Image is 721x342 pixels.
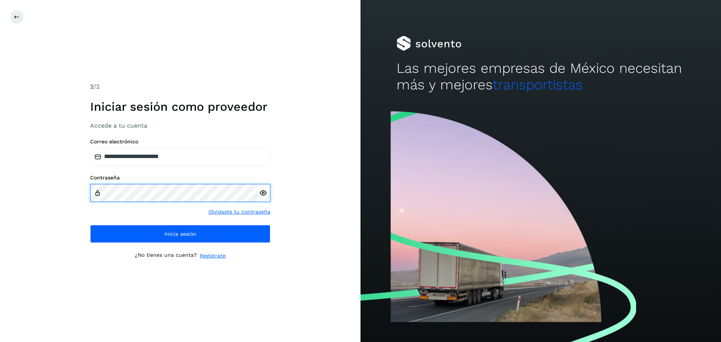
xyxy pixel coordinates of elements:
h2: Las mejores empresas de México necesitan más y mejores [397,60,685,93]
span: transportistas [493,77,583,93]
h3: Accede a tu cuenta [90,122,270,129]
h1: Iniciar sesión como proveedor [90,99,270,114]
a: Regístrate [200,252,226,260]
label: Correo electrónico [90,139,270,145]
label: Contraseña [90,175,270,181]
button: Inicia sesión [90,225,270,243]
span: Inicia sesión [164,231,196,237]
span: 2 [90,83,94,90]
a: Olvidaste tu contraseña [208,208,270,216]
div: /2 [90,82,270,91]
p: ¿No tienes una cuenta? [135,252,197,260]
